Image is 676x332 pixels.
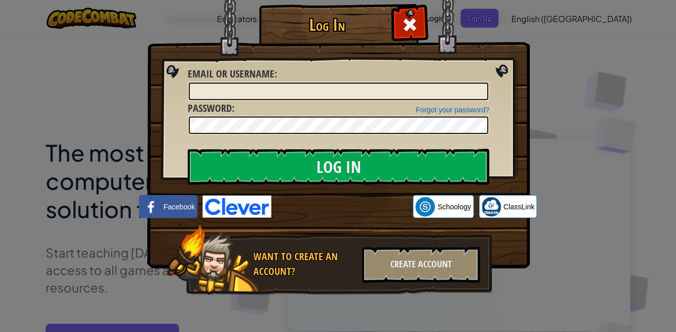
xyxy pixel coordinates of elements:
[438,202,471,212] span: Schoology
[188,101,232,115] span: Password
[262,16,392,34] h1: Log In
[188,67,277,82] label: :
[271,196,413,218] iframe: Sign in with Google Button
[482,197,501,217] img: classlink-logo-small.png
[362,247,480,283] div: Create Account
[416,106,489,114] a: Forgot your password?
[253,249,356,279] div: Want to create an account?
[504,202,535,212] span: ClassLink
[142,197,161,217] img: facebook_small.png
[188,101,234,116] label: :
[164,202,195,212] span: Facebook
[188,67,274,81] span: Email or Username
[415,197,435,217] img: schoology.png
[203,196,271,218] img: clever-logo-blue.png
[188,149,489,185] input: Log In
